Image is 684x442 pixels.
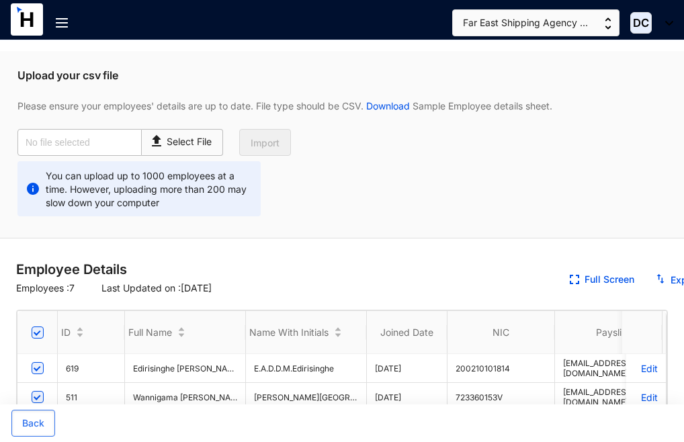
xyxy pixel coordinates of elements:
button: Full Screen [559,267,645,294]
p: Employees : 7 [16,281,75,295]
span: [EMAIL_ADDRESS][DOMAIN_NAME] [563,358,634,378]
p: You can upload up to 1000 employees at a time. However, uploading more than 200 may slow down you... [41,168,251,210]
a: Edit [634,363,658,374]
span: E.A.D.D.M.Edirisinghe [254,363,334,373]
img: export.331d0dd4d426c9acf19646af862b8729.svg [656,274,665,283]
span: DC [633,17,649,29]
img: alert-informational.856c831170432ec0227b3ddd54954d9a.svg [25,168,41,210]
input: No file selected [17,129,142,156]
a: Edit [634,392,658,403]
th: NIC [447,311,555,354]
a: Download [364,100,413,112]
td: 723360153V [447,383,555,412]
span: Edirisinghe [PERSON_NAME] [PERSON_NAME] [133,363,309,373]
td: 619 [58,354,125,383]
p: Employee Details [16,260,127,279]
td: 511 [58,383,125,412]
img: menu-out.303cd30ef9f6dc493f087f509d1c4ae4.svg [56,18,68,28]
button: Back [11,410,55,437]
img: upload-icon.e7779a65feecae32d790bdb39620e36f.svg [148,130,167,149]
p: Upload your csv file [17,67,667,83]
button: Far East Shipping Agency ... [452,9,619,36]
td: [DATE] [367,383,447,412]
a: Full Screen [585,273,634,285]
p: Select File [167,135,212,149]
p: Last Updated on : [DATE] [101,281,212,295]
td: W. R. P. Perera [246,383,367,412]
img: up-down-arrow.74152d26bf9780fbf563ca9c90304185.svg [605,17,611,30]
span: Full Name [128,326,172,338]
th: Joined Date [367,311,447,354]
span: Wannigama [PERSON_NAME] [PERSON_NAME] [133,392,312,402]
th: Name With Initials [246,311,367,354]
span: Far East Shipping Agency ... [463,15,588,30]
th: ID [58,311,125,354]
span: Back [22,416,44,430]
img: expand.44ba77930b780aef2317a7ddddf64422.svg [570,275,579,284]
button: Import [239,129,291,156]
img: dropdown-black.8e83cc76930a90b1a4fdb6d089b7bf3a.svg [658,21,673,26]
span: ID [61,326,71,338]
td: 200210101814 [447,354,555,383]
span: [EMAIL_ADDRESS][DOMAIN_NAME] [563,387,634,407]
th: Full Name [125,311,246,354]
span: Name With Initials [249,326,329,338]
td: [DATE] [367,354,447,383]
p: Please ensure your employees' details are up to date. File type should be CSV. Sample Employee de... [17,83,667,129]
